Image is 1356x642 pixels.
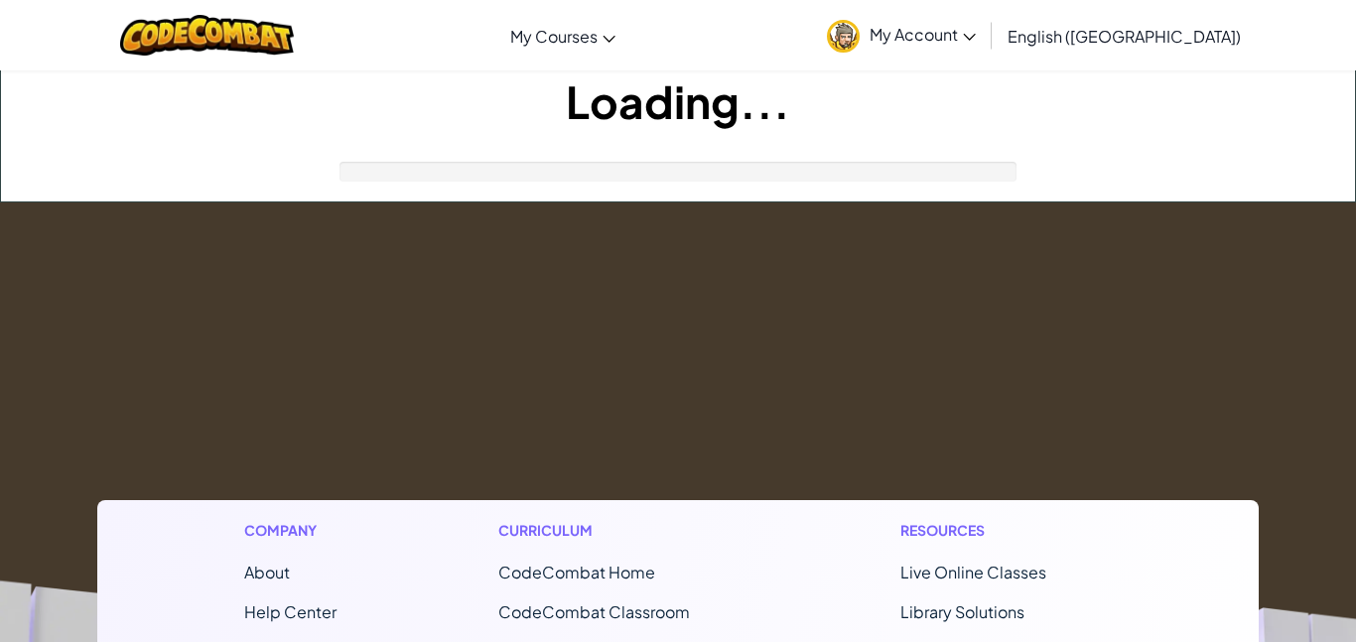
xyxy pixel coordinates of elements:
[900,520,1112,541] h1: Resources
[498,520,739,541] h1: Curriculum
[120,15,294,56] img: CodeCombat logo
[827,20,860,53] img: avatar
[870,24,976,45] span: My Account
[498,601,690,622] a: CodeCombat Classroom
[998,9,1251,63] a: English ([GEOGRAPHIC_DATA])
[900,562,1046,582] a: Live Online Classes
[900,601,1024,622] a: Library Solutions
[244,520,337,541] h1: Company
[510,26,598,47] span: My Courses
[244,601,337,622] a: Help Center
[500,9,625,63] a: My Courses
[1008,26,1241,47] span: English ([GEOGRAPHIC_DATA])
[817,4,986,66] a: My Account
[244,562,290,582] a: About
[1,70,1355,132] h1: Loading...
[498,562,655,582] span: CodeCombat Home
